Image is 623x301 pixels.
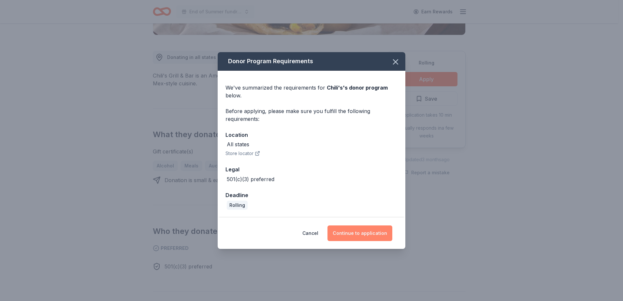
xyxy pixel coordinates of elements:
button: Continue to application [327,225,392,241]
button: Store locator [225,150,260,157]
div: All states [227,140,249,148]
div: We've summarized the requirements for below. [225,84,398,99]
span: Chili's 's donor program [327,84,388,91]
div: Before applying, please make sure you fulfill the following requirements: [225,107,398,123]
div: Donor Program Requirements [218,52,405,71]
button: Cancel [302,225,318,241]
div: Deadline [225,191,398,199]
div: Legal [225,165,398,174]
div: 501(c)(3) preferred [227,175,274,183]
div: Rolling [227,201,248,210]
div: Location [225,131,398,139]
